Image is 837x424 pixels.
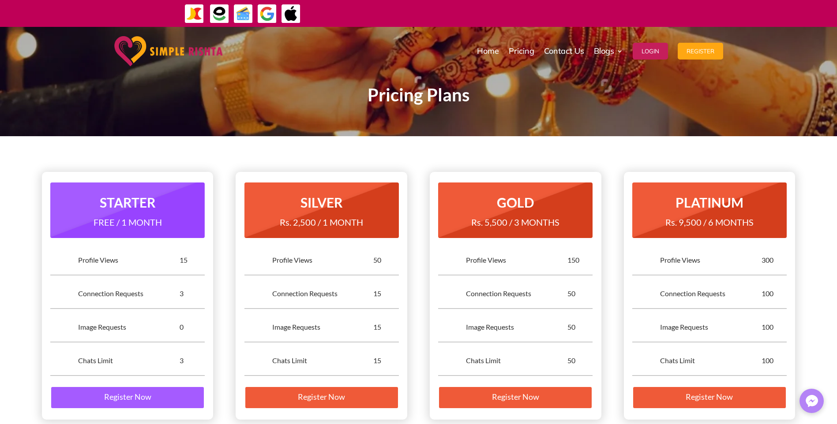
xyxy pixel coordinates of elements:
div: Connection Requests [660,289,762,298]
button: Login [633,43,668,60]
img: EasyPaisa-icon [210,4,229,24]
strong: GOLD [497,194,534,210]
a: Register Now [244,386,399,409]
button: Register [678,43,723,60]
img: GooglePay-icon [257,4,277,24]
a: Home [477,29,499,73]
a: Register Now [438,386,593,409]
a: Login [633,29,668,73]
img: ApplePay-icon [281,4,301,24]
div: Profile Views [466,255,567,265]
a: Register [678,29,723,73]
span: Rs. 5,500 / 3 MONTHS [471,217,559,227]
a: Blogs [594,29,623,73]
a: Pricing [509,29,534,73]
strong: SILVER [300,194,343,210]
span: Rs. 9,500 / 6 MONTHS [665,217,754,227]
a: Register Now [632,386,787,409]
strong: PLATINUM [676,194,743,210]
span: Rs. 2,500 / 1 MONTH [280,217,363,227]
div: Chats Limit [78,356,180,365]
div: Profile Views [660,255,762,265]
img: JazzCash-icon [184,4,204,24]
a: Register Now [50,386,205,409]
div: Profile Views [78,255,180,265]
div: Connection Requests [466,289,567,298]
div: Chats Limit [272,356,374,365]
div: Image Requests [660,322,762,332]
div: Image Requests [272,322,374,332]
div: Image Requests [78,322,180,332]
img: Credit Cards [233,4,253,24]
p: Pricing Plans [180,90,657,100]
a: Contact Us [544,29,584,73]
div: Connection Requests [78,289,180,298]
div: Profile Views [272,255,374,265]
strong: STARTER [100,194,156,210]
div: Chats Limit [466,356,567,365]
div: Connection Requests [272,289,374,298]
span: FREE / 1 MONTH [94,217,162,227]
div: Chats Limit [660,356,762,365]
img: Messenger [803,392,821,410]
div: Image Requests [466,322,567,332]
